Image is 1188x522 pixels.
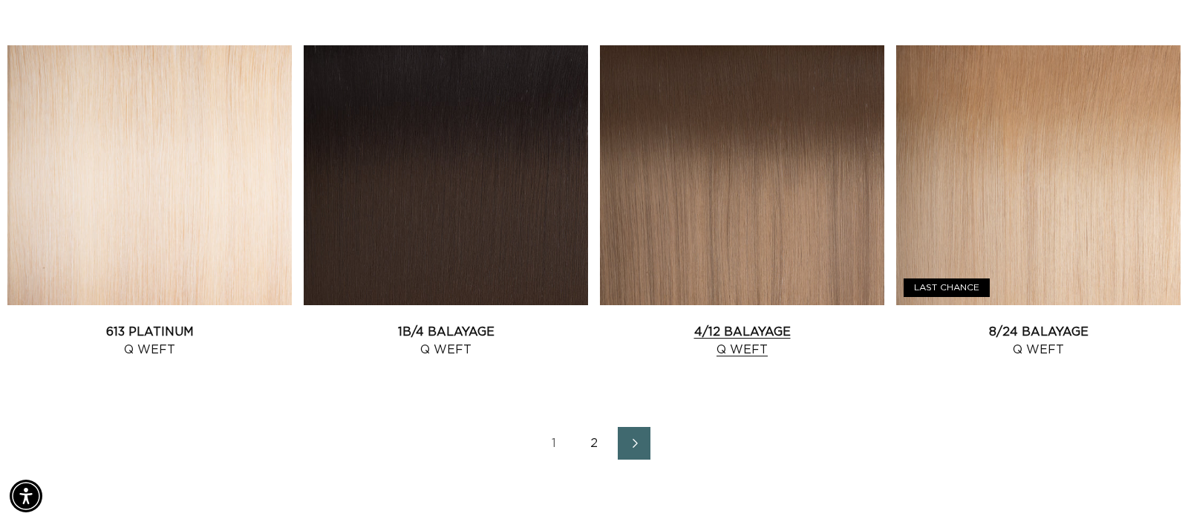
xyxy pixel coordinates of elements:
[618,427,650,460] a: Next page
[7,323,292,359] a: 613 Platinum Q Weft
[1114,451,1188,522] iframe: Chat Widget
[538,427,570,460] a: Page 1
[600,323,884,359] a: 4/12 Balayage Q Weft
[304,323,588,359] a: 1B/4 Balayage Q Weft
[10,480,42,512] div: Accessibility Menu
[896,323,1181,359] a: 8/24 Balayage Q Weft
[7,427,1181,460] nav: Pagination
[578,427,610,460] a: Page 2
